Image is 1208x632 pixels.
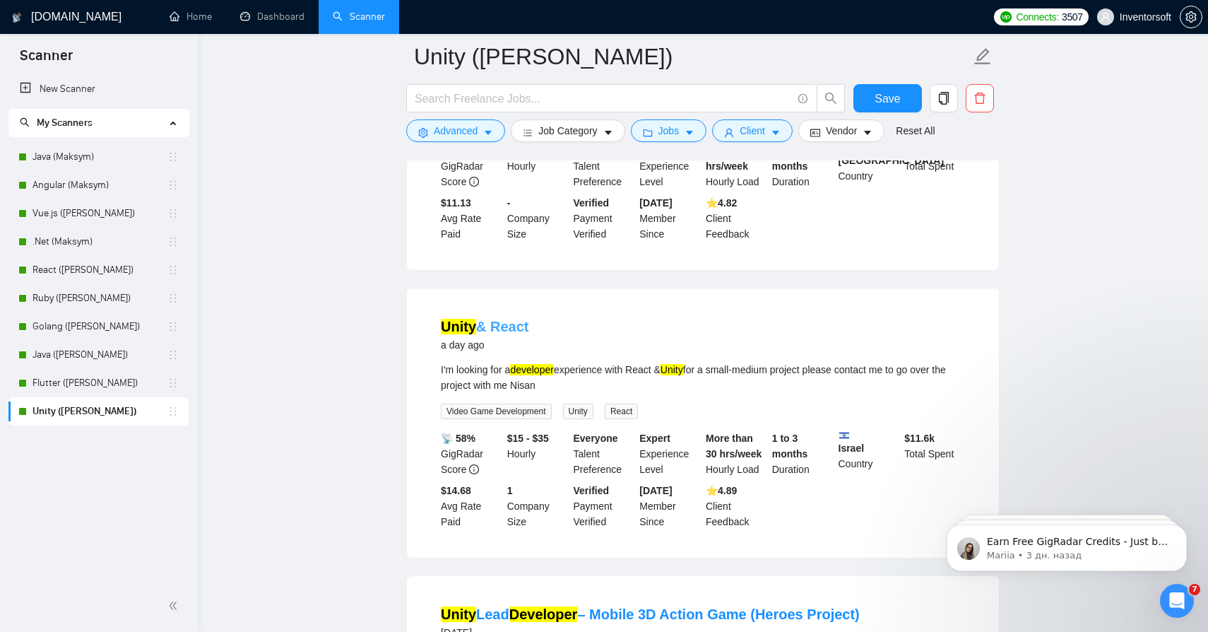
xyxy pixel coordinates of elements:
div: Avg Rate Paid [438,483,504,529]
b: ⭐️ 4.89 [706,485,737,496]
div: Country [836,143,902,189]
span: Scanner [8,45,84,75]
mark: Unity [441,607,476,622]
a: dashboardDashboard [240,11,304,23]
iframe: Intercom live chat [1160,584,1194,618]
li: React (Diana) [8,256,189,284]
img: 🇮🇱 [839,431,849,440]
a: Reset All [896,123,935,139]
b: [DATE] [639,197,672,209]
mark: Developer [509,607,578,622]
span: info-circle [798,94,807,103]
button: copy [930,84,958,112]
span: user [1101,12,1111,22]
li: Java (Maksym) [8,143,189,171]
b: More than 30 hrs/week [706,433,762,460]
span: holder [167,151,179,163]
a: .Net (Maksym) [32,228,167,256]
div: GigRadar Score [438,431,504,477]
a: Golang ([PERSON_NAME]) [32,312,167,341]
span: info-circle [469,177,479,187]
span: My Scanners [20,117,93,129]
span: search [20,117,30,127]
span: delete [966,92,993,105]
span: copy [930,92,957,105]
input: Scanner name... [414,39,971,74]
a: New Scanner [20,75,177,103]
a: Java ([PERSON_NAME]) [32,341,167,369]
span: caret-down [483,127,493,138]
span: idcard [810,127,820,138]
button: search [817,84,845,112]
div: Payment Verified [571,483,637,529]
span: Job Category [538,123,597,139]
button: Save [853,84,922,112]
li: Java (Nadia) [8,341,189,369]
a: Ruby ([PERSON_NAME]) [32,284,167,312]
img: upwork-logo.png [1000,11,1012,23]
span: 7 [1189,584,1200,595]
span: caret-down [603,127,613,138]
a: Unity& React [441,319,528,334]
li: Ruby (Julia) [8,284,189,312]
span: Jobs [658,123,680,139]
span: holder [167,264,179,276]
span: Unity [563,404,593,419]
button: delete [966,84,994,112]
span: holder [167,349,179,361]
div: Experience Level [636,143,703,189]
b: Verified [574,197,610,209]
div: Talent Preference [571,431,637,477]
b: $11.13 [441,197,471,209]
div: Total Spent [901,431,968,477]
a: Angular (Maksym) [32,171,167,199]
li: Vue.js (Julia) [8,199,189,228]
li: Angular (Maksym) [8,171,189,199]
li: Flutter (Nadia) [8,369,189,397]
div: Hourly [504,143,571,189]
div: Client Feedback [703,195,769,242]
button: idcardVendorcaret-down [798,119,884,142]
div: Duration [769,143,836,189]
span: React [605,404,638,419]
span: Video Game Development [441,404,552,419]
span: bars [523,127,533,138]
span: holder [167,208,179,219]
span: info-circle [469,464,479,474]
a: setting [1180,11,1202,23]
mark: Unity [441,319,476,334]
span: Connects: [1017,9,1059,25]
mark: Unity [661,364,683,375]
button: userClientcaret-down [712,119,793,142]
div: GigRadar Score [438,143,504,189]
span: folder [643,127,653,138]
b: $14.68 [441,485,471,496]
div: Talent Preference [571,143,637,189]
span: Save [875,90,900,107]
button: settingAdvancedcaret-down [406,119,505,142]
a: searchScanner [333,11,385,23]
a: Vue.js ([PERSON_NAME]) [32,199,167,228]
div: Avg Rate Paid [438,195,504,242]
b: ⭐️ 4.82 [706,197,737,209]
span: holder [167,406,179,417]
span: holder [167,378,179,389]
button: folderJobscaret-down [631,119,707,142]
div: Country [836,431,902,477]
li: New Scanner [8,75,189,103]
span: caret-down [685,127,694,138]
li: Golang (Julia) [8,312,189,341]
a: Java (Maksym) [32,143,167,171]
div: Hourly [504,431,571,477]
div: I'm looking for a experience with React & for a small-medium project please contact me to go over... [441,362,965,393]
a: UnityLeadDeveloper– Mobile 3D Action Game (Heroes Project) [441,607,860,622]
span: setting [1180,11,1202,23]
div: Member Since [636,483,703,529]
span: 3507 [1062,9,1083,25]
iframe: Intercom notifications сообщение [925,495,1208,594]
b: $15 - $35 [507,433,549,444]
a: React ([PERSON_NAME]) [32,256,167,284]
a: Flutter ([PERSON_NAME]) [32,369,167,397]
